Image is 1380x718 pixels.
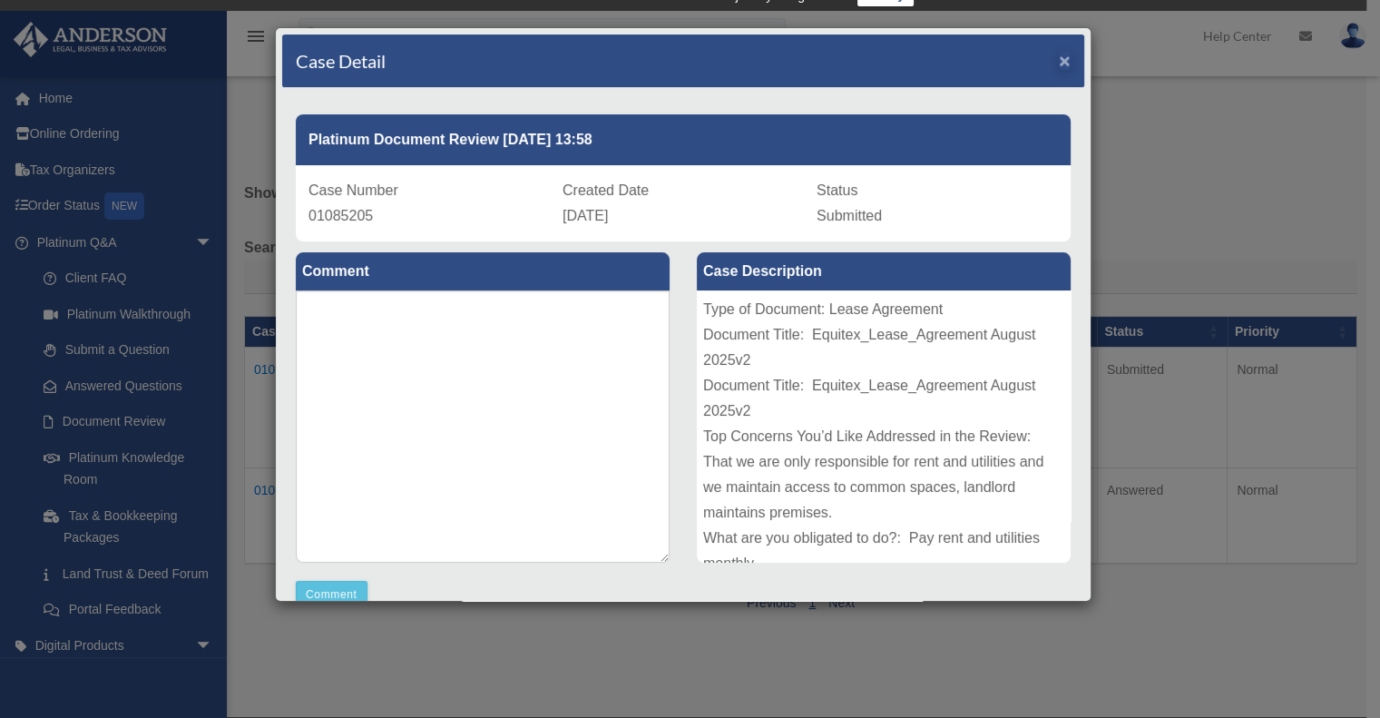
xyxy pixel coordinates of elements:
label: Case Description [697,252,1071,290]
span: Status [817,182,857,198]
button: Close [1059,51,1071,70]
span: Case Number [308,182,398,198]
label: Comment [296,252,670,290]
h4: Case Detail [296,48,386,74]
span: 01085205 [308,208,373,223]
span: [DATE] [563,208,608,223]
span: × [1059,50,1071,71]
span: Submitted [817,208,882,223]
div: Type of Document: Lease Agreement Document Title: Equitex_Lease_Agreement August 2025v2 Document ... [697,290,1071,563]
span: Created Date [563,182,649,198]
button: Comment [296,581,367,608]
div: Platinum Document Review [DATE] 13:58 [296,114,1071,165]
